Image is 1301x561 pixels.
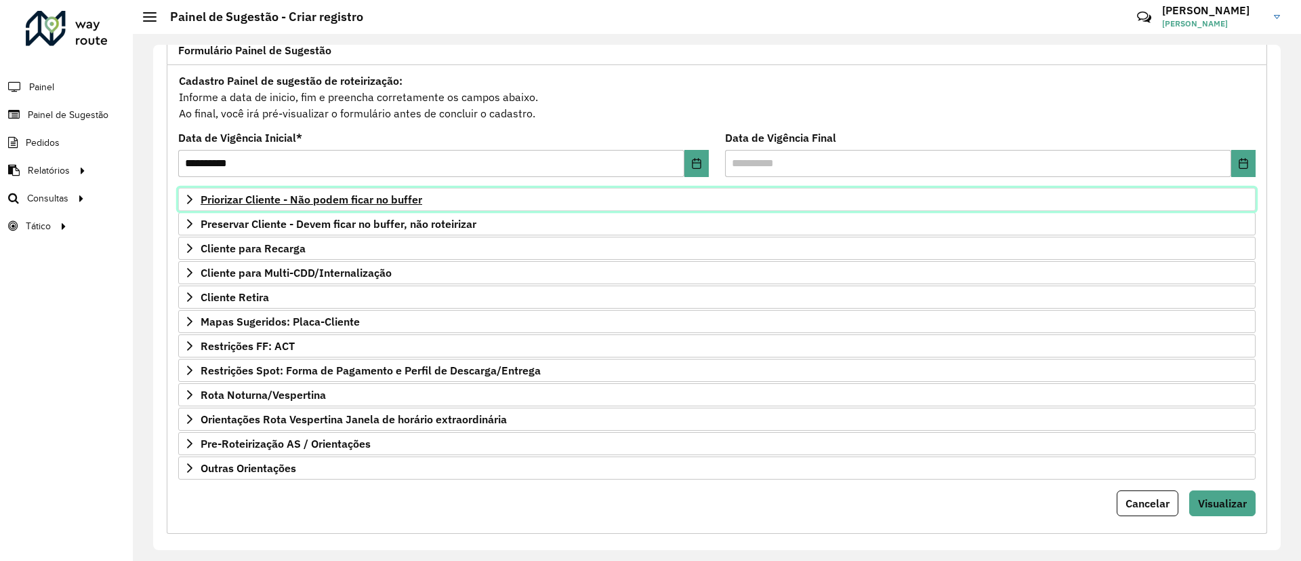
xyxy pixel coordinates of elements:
[178,334,1256,357] a: Restrições FF: ACT
[201,389,326,400] span: Rota Noturna/Vespertina
[1162,18,1264,30] span: [PERSON_NAME]
[178,45,331,56] span: Formulário Painel de Sugestão
[1162,4,1264,17] h3: [PERSON_NAME]
[684,150,709,177] button: Choose Date
[178,130,302,146] label: Data de Vigência Inicial
[178,408,1256,431] a: Orientações Rota Vespertina Janela de horário extraordinária
[201,341,295,351] span: Restrições FF: ACT
[178,432,1256,455] a: Pre-Roteirização AS / Orientações
[1130,3,1159,32] a: Contato Rápido
[178,286,1256,309] a: Cliente Retira
[28,163,70,178] span: Relatórios
[178,457,1256,480] a: Outras Orientações
[179,74,402,88] strong: Cadastro Painel de sugestão de roteirização:
[201,292,269,303] span: Cliente Retira
[26,219,51,233] span: Tático
[201,365,541,376] span: Restrições Spot: Forma de Pagamento e Perfil de Descarga/Entrega
[201,218,476,229] span: Preservar Cliente - Devem ficar no buffer, não roteirizar
[178,237,1256,260] a: Cliente para Recarga
[178,310,1256,333] a: Mapas Sugeridos: Placa-Cliente
[201,414,507,425] span: Orientações Rota Vespertina Janela de horário extraordinária
[1198,497,1247,510] span: Visualizar
[29,80,54,94] span: Painel
[28,108,108,122] span: Painel de Sugestão
[201,243,306,254] span: Cliente para Recarga
[178,188,1256,211] a: Priorizar Cliente - Não podem ficar no buffer
[201,267,392,278] span: Cliente para Multi-CDD/Internalização
[201,463,296,473] span: Outras Orientações
[178,359,1256,382] a: Restrições Spot: Forma de Pagamento e Perfil de Descarga/Entrega
[1117,490,1178,516] button: Cancelar
[725,130,836,146] label: Data de Vigência Final
[201,194,422,205] span: Priorizar Cliente - Não podem ficar no buffer
[178,261,1256,284] a: Cliente para Multi-CDD/Internalização
[1126,497,1170,510] span: Cancelar
[26,136,60,150] span: Pedidos
[178,383,1256,406] a: Rota Noturna/Vespertina
[201,438,371,449] span: Pre-Roteirização AS / Orientações
[1189,490,1256,516] button: Visualizar
[157,9,363,24] h2: Painel de Sugestão - Criar registro
[178,212,1256,235] a: Preservar Cliente - Devem ficar no buffer, não roteirizar
[178,72,1256,122] div: Informe a data de inicio, fim e preencha corretamente os campos abaixo. Ao final, você irá pré-vi...
[201,316,360,327] span: Mapas Sugeridos: Placa-Cliente
[27,191,68,206] span: Consultas
[1231,150,1256,177] button: Choose Date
